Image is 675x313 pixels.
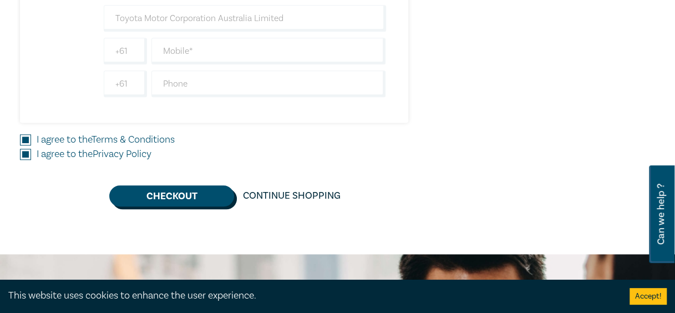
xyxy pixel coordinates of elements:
label: I agree to the [37,133,175,147]
span: Can we help ? [656,172,666,256]
input: Mobile* [151,38,386,64]
input: Company [104,5,386,32]
a: Continue Shopping [234,185,349,206]
input: +61 [104,70,147,97]
button: Accept cookies [630,288,667,305]
button: Checkout [109,185,234,206]
input: +61 [104,38,147,64]
label: I agree to the [37,147,151,161]
input: Phone [151,70,386,97]
a: Terms & Conditions [92,133,175,146]
a: Privacy Policy [93,148,151,160]
div: This website uses cookies to enhance the user experience. [8,289,613,303]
